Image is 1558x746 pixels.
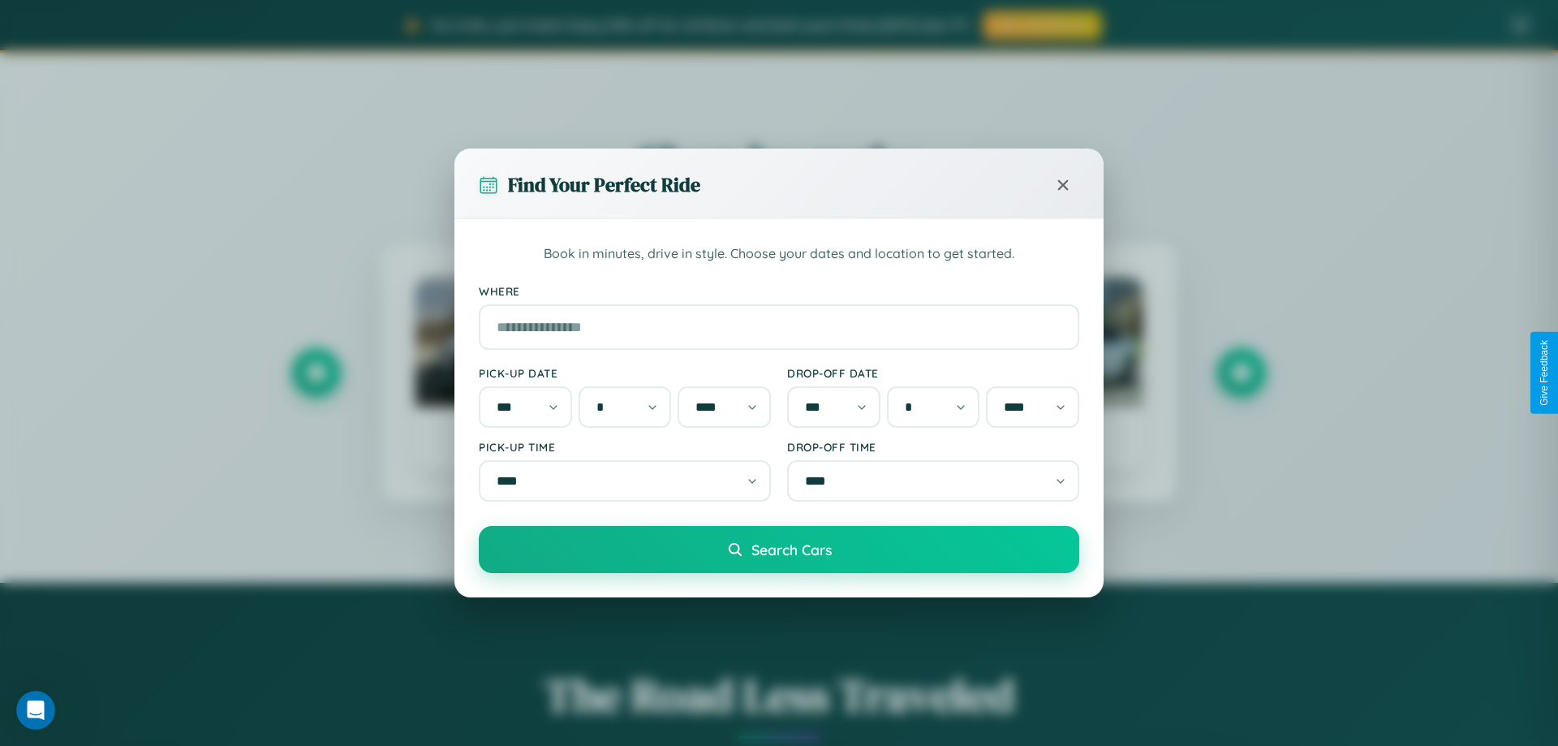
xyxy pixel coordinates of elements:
label: Drop-off Time [787,440,1079,454]
span: Search Cars [751,541,832,558]
label: Pick-up Time [479,440,771,454]
p: Book in minutes, drive in style. Choose your dates and location to get started. [479,244,1079,265]
button: Search Cars [479,526,1079,573]
label: Where [479,284,1079,298]
label: Pick-up Date [479,366,771,380]
label: Drop-off Date [787,366,1079,380]
h3: Find Your Perfect Ride [508,171,700,198]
